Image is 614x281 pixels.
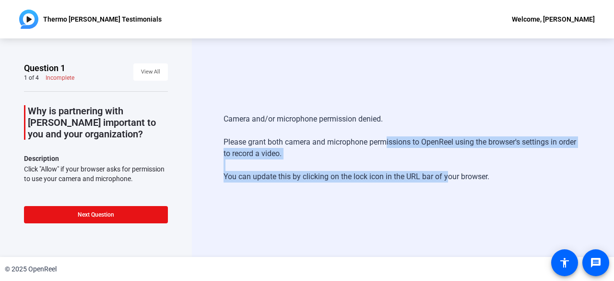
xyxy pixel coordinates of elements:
[46,74,74,82] div: Incomplete
[24,153,168,164] p: Description
[590,257,602,269] mat-icon: message
[28,105,168,140] p: Why is partnering with [PERSON_NAME] important to you and your organization?
[559,257,570,269] mat-icon: accessibility
[141,65,160,79] span: View All
[78,211,114,218] span: Next Question
[19,10,38,29] img: OpenReel logo
[512,13,595,25] div: Welcome, [PERSON_NAME]
[24,62,65,74] span: Question 1
[43,13,162,25] p: Thermo [PERSON_NAME] Testimonials
[24,206,168,223] button: Next Question
[5,264,57,274] div: © 2025 OpenReel
[24,74,39,82] div: 1 of 4
[224,104,582,192] div: Camera and/or microphone permission denied. Please grant both camera and microphone permissions t...
[24,164,168,183] div: Click "Allow" if your browser asks for permission to use your camera and microphone.
[133,63,168,81] button: View All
